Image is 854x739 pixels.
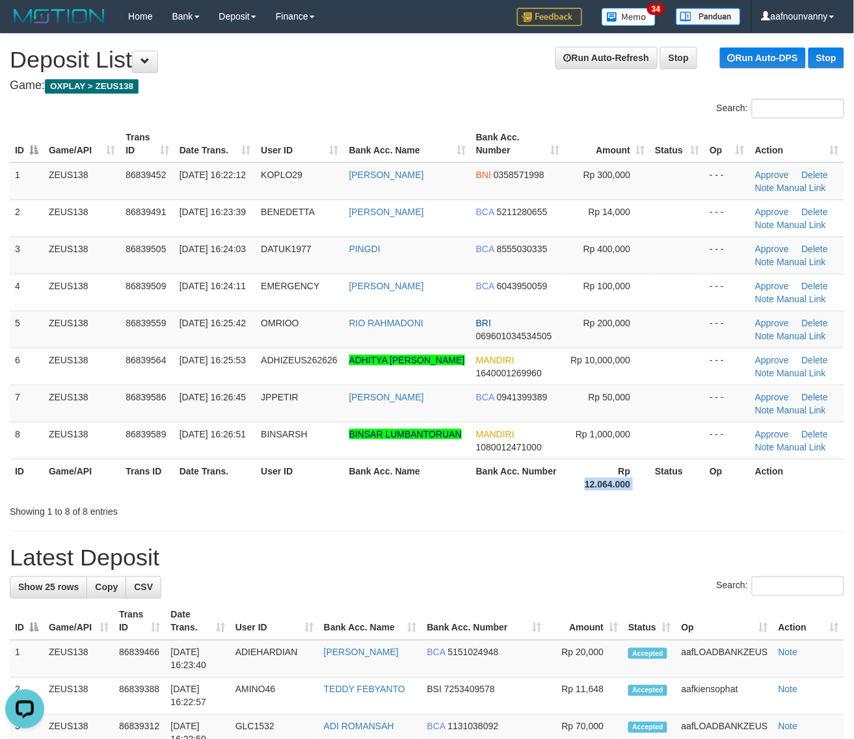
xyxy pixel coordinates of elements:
th: Rp 12.064.000 [565,459,650,496]
span: BCA [476,244,494,254]
td: aafLOADBANKZEUS [676,640,773,678]
th: User ID: activate to sort column ascending [230,603,319,640]
h1: Deposit List [10,47,844,73]
span: [DATE] 16:22:12 [180,170,246,180]
th: Trans ID: activate to sort column ascending [114,603,166,640]
span: Rp 1,000,000 [576,429,630,439]
span: Show 25 rows [18,582,79,593]
span: OXPLAY > ZEUS138 [45,79,139,94]
th: Bank Acc. Name [344,459,471,496]
a: TEDDY FEBYANTO [324,684,405,695]
span: Copy 6043950059 to clipboard [497,281,548,291]
span: Rp 400,000 [583,244,630,254]
td: [DATE] 16:22:57 [166,678,230,715]
td: - - - [704,311,750,348]
a: RIO RAHMADONI [349,318,423,328]
span: Copy 1080012471000 to clipboard [476,442,542,452]
img: Feedback.jpg [517,8,582,26]
h1: Latest Deposit [10,545,844,571]
span: BCA [476,207,494,217]
th: Op: activate to sort column ascending [676,603,773,640]
a: Manual Link [777,183,827,193]
a: Note [755,220,775,230]
span: Copy 5151024948 to clipboard [448,647,499,658]
th: Bank Acc. Number: activate to sort column ascending [422,603,547,640]
td: AMINO46 [230,678,319,715]
span: Copy 5211280655 to clipboard [497,207,548,217]
a: [PERSON_NAME] [349,281,424,291]
a: Note [755,294,775,304]
a: Note [755,405,775,415]
span: [DATE] 16:25:53 [180,355,246,365]
a: Approve [755,281,789,291]
span: [DATE] 16:25:42 [180,318,246,328]
a: Delete [802,392,828,402]
span: 86839589 [126,429,166,439]
a: [PERSON_NAME] [324,647,399,658]
a: Manual Link [777,257,827,267]
th: Bank Acc. Name: activate to sort column ascending [319,603,422,640]
img: Button%20Memo.svg [602,8,656,26]
th: Bank Acc. Name: activate to sort column ascending [344,125,471,162]
td: - - - [704,422,750,459]
td: ADIEHARDIAN [230,640,319,678]
span: Rp 200,000 [583,318,630,328]
td: 86839466 [114,640,166,678]
th: Action [750,459,844,496]
td: ZEUS138 [44,200,120,237]
a: Stop [808,47,844,68]
a: Note [755,368,775,378]
img: MOTION_logo.png [10,6,109,26]
span: [DATE] 16:24:03 [180,244,246,254]
td: ZEUS138 [44,678,114,715]
span: Copy 7253409578 to clipboard [444,684,495,695]
span: [DATE] 16:23:39 [180,207,246,217]
td: - - - [704,274,750,311]
th: ID: activate to sort column descending [10,603,44,640]
th: Status: activate to sort column ascending [650,125,704,162]
td: Rp 11,648 [546,678,623,715]
span: 86839491 [126,207,166,217]
span: Accepted [628,722,667,733]
a: Note [755,257,775,267]
span: CSV [134,582,153,593]
td: 2 [10,200,44,237]
span: DATUK1977 [261,244,312,254]
a: Note [755,442,775,452]
a: Delete [802,429,828,439]
a: Run Auto-Refresh [555,47,658,69]
a: Delete [802,170,828,180]
span: Copy [95,582,118,593]
a: Note [779,647,798,658]
span: MANDIRI [476,429,514,439]
a: Approve [755,318,789,328]
span: 86839509 [126,281,166,291]
span: 86839452 [126,170,166,180]
a: [PERSON_NAME] [349,207,424,217]
span: 86839559 [126,318,166,328]
td: aafkiensophat [676,678,773,715]
td: 3 [10,237,44,274]
a: [PERSON_NAME] [349,392,424,402]
span: BINSARSH [261,429,308,439]
th: Action: activate to sort column ascending [773,603,844,640]
div: Showing 1 to 8 of 8 entries [10,500,346,518]
th: Date Trans. [174,459,256,496]
a: Delete [802,355,828,365]
a: Manual Link [777,405,827,415]
td: 2 [10,678,44,715]
span: Copy 8555030335 to clipboard [497,244,548,254]
a: Approve [755,244,789,254]
th: Bank Acc. Number: activate to sort column ascending [471,125,565,162]
a: Delete [802,207,828,217]
a: Approve [755,392,789,402]
th: Amount: activate to sort column ascending [546,603,623,640]
a: Approve [755,429,789,439]
a: Manual Link [777,368,827,378]
span: Copy 0358571998 to clipboard [494,170,544,180]
td: - - - [704,348,750,385]
span: BSI [427,684,442,695]
a: Copy [87,577,126,599]
span: 86839505 [126,244,166,254]
td: 8 [10,422,44,459]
